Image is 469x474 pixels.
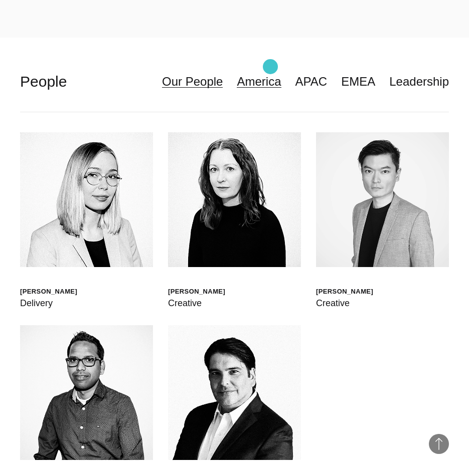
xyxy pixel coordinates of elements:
a: Our People [162,72,223,91]
img: Walt Drkula [20,132,153,267]
div: [PERSON_NAME] [20,287,77,296]
div: [PERSON_NAME] [316,287,373,296]
div: Creative [316,296,373,310]
a: APAC [295,72,328,91]
img: Jen Higgins [168,132,301,267]
img: Mauricio Sauma [168,325,301,460]
a: America [237,72,281,91]
img: Santhana Krishnan [20,325,153,460]
div: Creative [168,296,225,310]
button: Back to Top [429,434,449,454]
div: [PERSON_NAME] [168,287,225,296]
a: EMEA [341,72,375,91]
a: Leadership [389,72,449,91]
div: Delivery [20,296,77,310]
img: Daniel Ng [316,132,449,267]
h2: People [20,72,67,92]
